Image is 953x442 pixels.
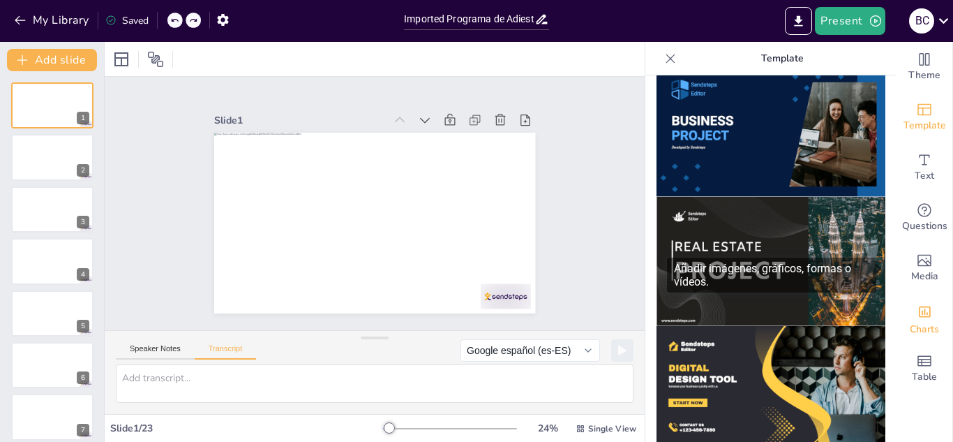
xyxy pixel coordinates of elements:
[460,339,600,362] button: Google español (es-ES)
[896,344,952,394] div: Add a table
[110,48,133,71] div: Layout
[911,269,938,284] span: Media
[77,112,89,124] div: 1
[116,344,195,360] button: Speaker Notes
[110,422,383,435] div: Slide 1 / 23
[909,7,934,35] button: B c
[656,197,885,326] img: thumb-11.png
[896,293,952,344] div: Add charts and graphs
[815,7,885,35] button: Present
[896,243,952,293] div: Add images, graphics, shapes or video
[11,134,93,180] div: 2
[11,290,93,337] div: 5
[682,42,883,75] p: Template
[611,339,633,362] button: Play
[910,322,939,337] span: Charts
[77,371,89,384] div: 6
[404,9,534,29] input: Insert title
[147,51,164,68] span: Position
[195,344,257,360] button: Transcript
[915,168,934,184] span: Text
[902,219,947,234] span: Questions
[105,14,149,27] div: Saved
[77,164,89,177] div: 2
[11,82,93,128] div: 1
[531,422,564,435] div: 24 %
[903,118,946,133] span: Template
[259,56,420,138] div: Slide 1
[11,238,93,284] div: 4
[896,142,952,193] div: Add text boxes
[588,423,636,434] span: Single View
[896,42,952,92] div: Change the overall theme
[7,49,97,71] button: Add slide
[896,193,952,243] div: Get real-time input from your audience
[77,268,89,281] div: 4
[656,68,885,197] img: thumb-10.png
[909,8,934,34] div: B c
[785,7,812,35] button: Export to PowerPoint
[77,216,89,228] div: 3
[11,394,93,440] div: 7
[10,9,95,31] button: My Library
[908,68,940,83] span: Theme
[912,369,937,385] span: Table
[674,262,851,288] font: Añadir imágenes, gráficos, formas o vídeos.
[11,186,93,233] div: 3
[11,342,93,388] div: 6
[896,92,952,142] div: Add ready made slides
[77,424,89,436] div: 7
[77,320,89,332] div: 5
